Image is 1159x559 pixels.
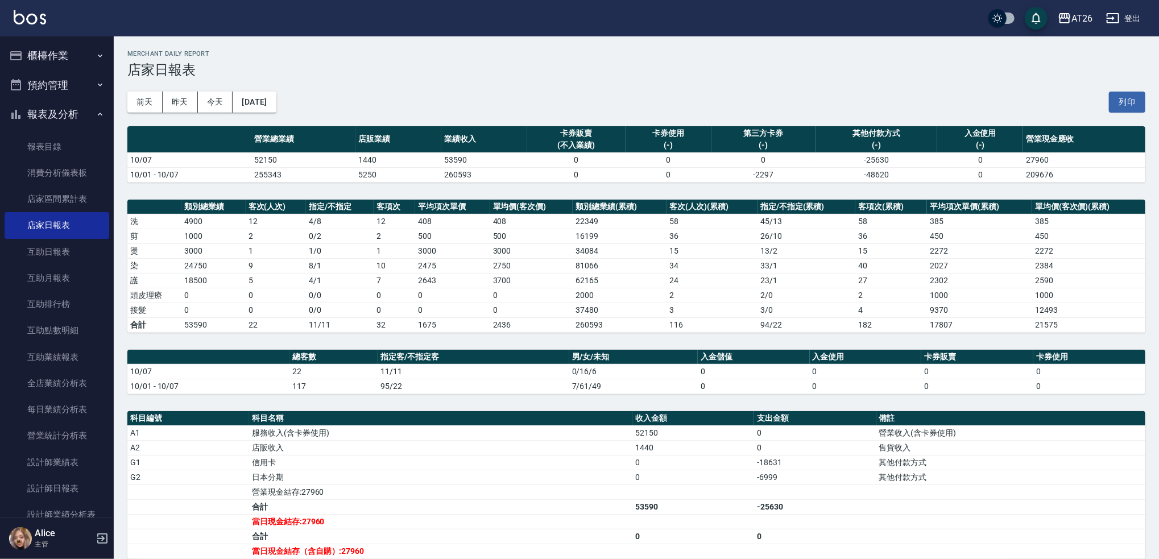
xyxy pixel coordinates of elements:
td: 22 [246,317,306,332]
td: 其他付款方式 [876,470,1145,485]
td: 94/22 [758,317,855,332]
td: 0 [921,379,1033,394]
td: 33 / 1 [758,258,855,273]
td: 450 [1032,229,1145,243]
td: 5250 [355,167,441,182]
td: 255343 [251,167,355,182]
td: 2436 [490,317,573,332]
td: 52150 [632,425,754,440]
th: 男/女/未知 [569,350,698,365]
td: 5 [246,273,306,288]
button: [DATE] [233,92,276,113]
td: 53590 [632,499,754,514]
td: 2 / 0 [758,288,855,303]
th: 指定/不指定 [306,200,374,214]
td: 18500 [182,273,246,288]
td: 4 / 8 [306,214,374,229]
td: 117 [289,379,378,394]
td: 0 [754,529,876,544]
td: 0 [527,152,626,167]
td: 0 [374,303,415,317]
td: 4 / 1 [306,273,374,288]
td: 3000 [490,243,573,258]
td: 0 [527,167,626,182]
img: Person [9,527,32,550]
a: 報表目錄 [5,134,109,160]
button: 櫃檯作業 [5,41,109,71]
td: 其他付款方式 [876,455,1145,470]
td: 0 [490,303,573,317]
td: 0 [632,455,754,470]
th: 營業總業績 [251,126,355,153]
td: 58 [667,214,758,229]
th: 平均項次單價 [415,200,490,214]
td: 7 [374,273,415,288]
th: 卡券販賣 [921,350,1033,365]
a: 全店業績分析表 [5,370,109,396]
a: 消費分析儀表板 [5,160,109,186]
td: 1 [374,243,415,258]
button: 預約管理 [5,71,109,100]
div: 入金使用 [940,127,1020,139]
td: 34 [667,258,758,273]
div: (-) [628,139,709,151]
td: 0 [246,303,306,317]
th: 客項次 [374,200,415,214]
td: 13 / 2 [758,243,855,258]
td: 信用卡 [249,455,632,470]
td: 營業收入(含卡券使用) [876,425,1145,440]
td: 11/11 [306,317,374,332]
a: 互助業績報表 [5,344,109,370]
td: 0 [711,152,816,167]
td: -48620 [816,167,938,182]
table: a dense table [127,350,1145,394]
td: 2302 [927,273,1032,288]
td: 12493 [1032,303,1145,317]
td: 2 [855,288,927,303]
td: 護 [127,273,182,288]
td: 36 [855,229,927,243]
td: 1440 [355,152,441,167]
th: 類別總業績(累積) [573,200,667,214]
td: 3000 [415,243,490,258]
td: 21575 [1032,317,1145,332]
th: 客次(人次) [246,200,306,214]
a: 互助點數明細 [5,317,109,343]
td: 7/61/49 [569,379,698,394]
td: 450 [927,229,1032,243]
td: 1000 [927,288,1032,303]
img: Logo [14,10,46,24]
td: G1 [127,455,249,470]
th: 收入金額 [632,411,754,426]
th: 卡券使用 [1033,350,1145,365]
td: 40 [855,258,927,273]
td: G2 [127,470,249,485]
td: 2 [246,229,306,243]
td: 日本分期 [249,470,632,485]
td: -2297 [711,167,816,182]
td: 2475 [415,258,490,273]
h5: Alice [35,528,93,539]
div: (-) [940,139,1020,151]
td: 23 / 1 [758,273,855,288]
td: 2384 [1032,258,1145,273]
td: 22349 [573,214,667,229]
td: 3000 [182,243,246,258]
a: 營業統計分析表 [5,423,109,449]
td: 116 [667,317,758,332]
td: 服務收入(含卡券使用) [249,425,632,440]
td: 0 [632,470,754,485]
td: 10 [374,258,415,273]
div: AT26 [1071,11,1092,26]
td: 2000 [573,288,667,303]
th: 科目名稱 [249,411,632,426]
td: -6999 [754,470,876,485]
td: 385 [927,214,1032,229]
td: 3 / 0 [758,303,855,317]
td: 合計 [249,529,632,544]
button: save [1025,7,1048,30]
th: 店販業績 [355,126,441,153]
td: 17807 [927,317,1032,332]
td: 2 [667,288,758,303]
table: a dense table [127,411,1145,559]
